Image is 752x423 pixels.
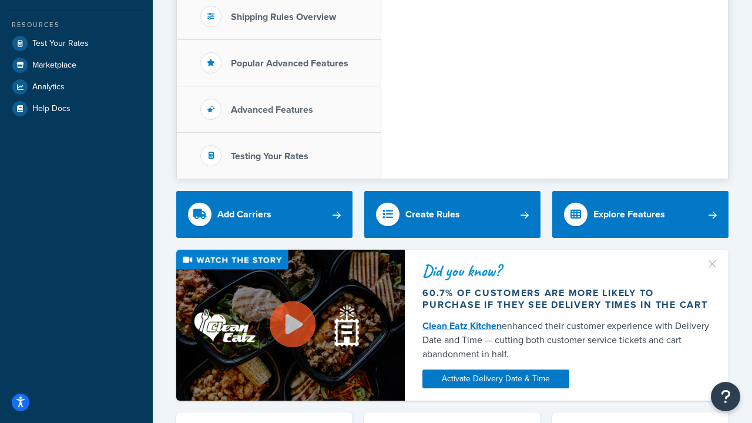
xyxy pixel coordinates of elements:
[217,206,271,223] div: Add Carriers
[176,250,405,401] img: Video thumbnail
[231,58,348,69] h3: Popular Advanced Features
[422,319,711,361] div: enhanced their customer experience with Delivery Date and Time — cutting both customer service ti...
[176,191,352,238] a: Add Carriers
[32,104,70,114] span: Help Docs
[405,206,460,223] div: Create Rules
[593,206,665,223] div: Explore Features
[231,105,313,115] h3: Advanced Features
[9,76,144,98] a: Analytics
[231,12,336,22] h3: Shipping Rules Overview
[422,263,711,279] div: Did you know?
[422,319,502,333] a: Clean Eatz Kitchen
[9,20,144,30] div: Resources
[9,33,144,54] a: Test Your Rates
[9,55,144,76] a: Marketplace
[32,39,89,49] span: Test Your Rates
[231,151,308,162] h3: Testing Your Rates
[32,61,76,70] span: Marketplace
[364,191,540,238] a: Create Rules
[552,191,728,238] a: Explore Features
[422,287,711,311] div: 60.7% of customers are more likely to purchase if they see delivery times in the cart
[9,98,144,119] a: Help Docs
[32,82,65,92] span: Analytics
[422,370,569,388] a: Activate Delivery Date & Time
[711,382,740,411] button: Open Resource Center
